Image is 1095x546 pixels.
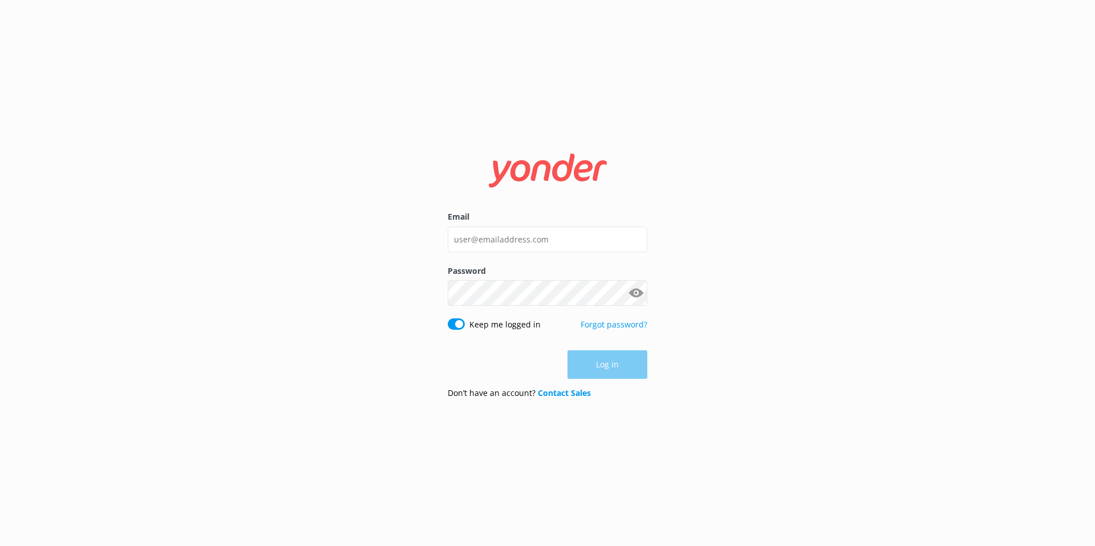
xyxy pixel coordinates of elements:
[448,387,591,399] p: Don’t have an account?
[624,282,647,305] button: Show password
[448,211,647,223] label: Email
[448,265,647,277] label: Password
[448,227,647,252] input: user@emailaddress.com
[581,319,647,330] a: Forgot password?
[469,318,541,331] label: Keep me logged in
[538,387,591,398] a: Contact Sales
